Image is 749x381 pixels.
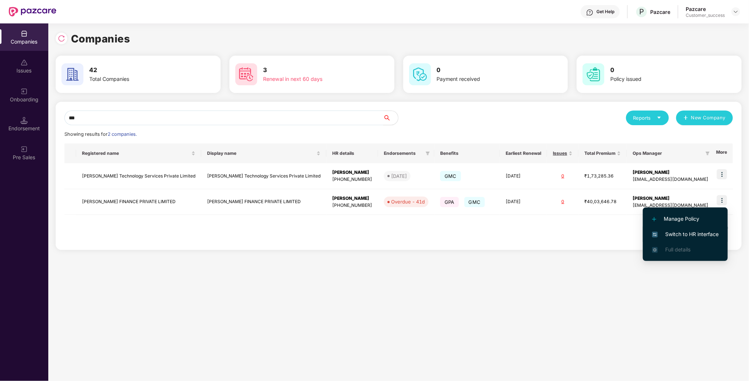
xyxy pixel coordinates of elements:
div: [EMAIL_ADDRESS][DOMAIN_NAME] [633,202,708,209]
div: [PHONE_NUMBER] [332,176,372,183]
td: [DATE] [500,189,547,215]
div: Get Help [596,9,614,15]
img: svg+xml;base64,PHN2ZyB4bWxucz0iaHR0cDovL3d3dy53My5vcmcvMjAwMC9zdmciIHdpZHRoPSIxMi4yMDEiIGhlaWdodD... [652,217,656,221]
div: [PERSON_NAME] [633,169,708,176]
span: New Company [691,114,726,122]
h3: 3 [263,66,363,75]
div: [DATE] [391,172,407,180]
img: svg+xml;base64,PHN2ZyB3aWR0aD0iMjAiIGhlaWdodD0iMjAiIHZpZXdCb3g9IjAgMCAyMCAyMCIgZmlsbD0ibm9uZSIgeG... [20,88,28,95]
div: Renewal in next 60 days [263,75,363,83]
button: plusNew Company [676,111,733,125]
img: svg+xml;base64,PHN2ZyBpZD0iSGVscC0zMngzMiIgeG1sbnM9Imh0dHA6Ly93d3cudzMub3JnLzIwMDAvc3ZnIiB3aWR0aD... [586,9,593,16]
div: Policy issued [610,75,711,83]
div: ₹40,03,646.78 [584,198,621,205]
td: [PERSON_NAME] FINANCE PRIVATE LIMITED [76,189,201,215]
span: GMC [464,197,485,207]
th: HR details [326,143,378,163]
span: Ops Manager [633,150,703,156]
td: [PERSON_NAME] Technology Services Private Limited [201,163,326,189]
img: svg+xml;base64,PHN2ZyBpZD0iRHJvcGRvd24tMzJ4MzIiIHhtbG5zPSJodHRwOi8vd3d3LnczLm9yZy8yMDAwL3N2ZyIgd2... [733,9,739,15]
span: Manage Policy [652,215,719,223]
div: Reports [633,114,662,122]
span: Full details [665,246,690,253]
td: [DATE] [500,163,547,189]
th: Total Premium [578,143,627,163]
td: [PERSON_NAME] Technology Services Private Limited [76,163,201,189]
h3: 0 [610,66,711,75]
div: 0 [553,198,573,205]
span: P [639,7,644,16]
div: ₹1,73,285.36 [584,173,621,180]
span: Endorsements [384,150,423,156]
span: filter [705,151,710,156]
span: Showing results for [64,131,137,137]
td: [PERSON_NAME] FINANCE PRIVATE LIMITED [201,189,326,215]
th: More [710,143,733,163]
img: icon [717,195,727,205]
h3: 42 [89,66,190,75]
div: [PERSON_NAME] [332,169,372,176]
span: Display name [207,150,315,156]
img: New Pazcare Logo [9,7,56,16]
img: svg+xml;base64,PHN2ZyB4bWxucz0iaHR0cDovL3d3dy53My5vcmcvMjAwMC9zdmciIHdpZHRoPSI2MCIgaGVpZ2h0PSI2MC... [235,63,257,85]
img: icon [717,169,727,179]
span: search [383,115,398,121]
img: svg+xml;base64,PHN2ZyBpZD0iUmVsb2FkLTMyeDMyIiB4bWxucz0iaHR0cDovL3d3dy53My5vcmcvMjAwMC9zdmciIHdpZH... [58,35,65,42]
img: svg+xml;base64,PHN2ZyBpZD0iQ29tcGFuaWVzIiB4bWxucz0iaHR0cDovL3d3dy53My5vcmcvMjAwMC9zdmciIHdpZHRoPS... [20,30,28,37]
th: Display name [201,143,326,163]
span: Registered name [82,150,190,156]
span: filter [426,151,430,156]
span: filter [704,149,711,158]
img: svg+xml;base64,PHN2ZyB4bWxucz0iaHR0cDovL3d3dy53My5vcmcvMjAwMC9zdmciIHdpZHRoPSI2MCIgaGVpZ2h0PSI2MC... [61,63,83,85]
span: GPA [440,197,459,207]
div: [EMAIL_ADDRESS][DOMAIN_NAME] [633,176,708,183]
span: GMC [440,171,461,181]
div: [PERSON_NAME] [633,195,708,202]
div: 0 [553,173,573,180]
h3: 0 [437,66,537,75]
span: filter [424,149,431,158]
div: Overdue - 41d [391,198,425,205]
div: Total Companies [89,75,190,83]
th: Issues [547,143,578,163]
th: Earliest Renewal [500,143,547,163]
span: Issues [553,150,567,156]
h1: Companies [71,31,130,47]
div: Pazcare [686,5,725,12]
div: [PERSON_NAME] [332,195,372,202]
th: Benefits [434,143,500,163]
span: Total Premium [584,150,615,156]
div: Pazcare [650,8,670,15]
span: 2 companies. [108,131,137,137]
button: search [383,111,398,125]
img: svg+xml;base64,PHN2ZyB4bWxucz0iaHR0cDovL3d3dy53My5vcmcvMjAwMC9zdmciIHdpZHRoPSIxNiIgaGVpZ2h0PSIxNi... [652,232,658,238]
span: plus [684,115,688,121]
img: svg+xml;base64,PHN2ZyB3aWR0aD0iMTQuNSIgaGVpZ2h0PSIxNC41IiB2aWV3Qm94PSIwIDAgMTYgMTYiIGZpbGw9Im5vbm... [20,117,28,124]
img: svg+xml;base64,PHN2ZyB4bWxucz0iaHR0cDovL3d3dy53My5vcmcvMjAwMC9zdmciIHdpZHRoPSI2MCIgaGVpZ2h0PSI2MC... [583,63,604,85]
img: svg+xml;base64,PHN2ZyBpZD0iSXNzdWVzX2Rpc2FibGVkIiB4bWxucz0iaHR0cDovL3d3dy53My5vcmcvMjAwMC9zdmciIH... [20,59,28,66]
th: Registered name [76,143,201,163]
div: Payment received [437,75,537,83]
img: svg+xml;base64,PHN2ZyB4bWxucz0iaHR0cDovL3d3dy53My5vcmcvMjAwMC9zdmciIHdpZHRoPSIxNi4zNjMiIGhlaWdodD... [652,247,658,253]
img: svg+xml;base64,PHN2ZyB4bWxucz0iaHR0cDovL3d3dy53My5vcmcvMjAwMC9zdmciIHdpZHRoPSI2MCIgaGVpZ2h0PSI2MC... [409,63,431,85]
img: svg+xml;base64,PHN2ZyB3aWR0aD0iMjAiIGhlaWdodD0iMjAiIHZpZXdCb3g9IjAgMCAyMCAyMCIgZmlsbD0ibm9uZSIgeG... [20,146,28,153]
span: caret-down [657,115,662,120]
span: Switch to HR interface [652,230,719,238]
div: Customer_success [686,12,725,18]
div: [PHONE_NUMBER] [332,202,372,209]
